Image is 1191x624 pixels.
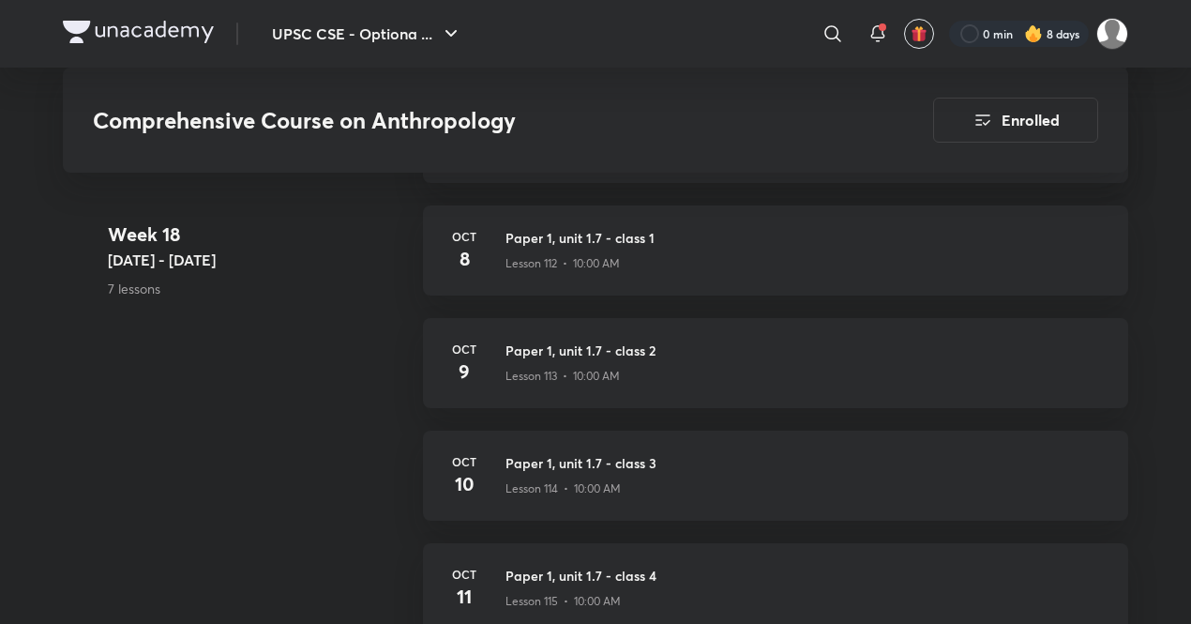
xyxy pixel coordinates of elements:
h4: Week 18 [108,221,408,249]
a: Oct9Paper 1, unit 1.7 - class 2Lesson 113 • 10:00 AM [423,318,1128,431]
a: Oct10Paper 1, unit 1.7 - class 3Lesson 114 • 10:00 AM [423,431,1128,543]
a: Oct8Paper 1, unit 1.7 - class 1Lesson 112 • 10:00 AM [423,205,1128,318]
h5: [DATE] - [DATE] [108,249,408,271]
img: Company Logo [63,21,214,43]
button: Enrolled [933,98,1098,143]
h3: Paper 1, unit 1.7 - class 4 [505,566,1106,586]
h4: 9 [445,358,483,386]
h6: Oct [445,228,483,245]
p: 7 lessons [108,279,408,298]
h6: Oct [445,453,483,470]
img: avatar [911,25,927,42]
img: streak [1024,24,1043,43]
h3: Paper 1, unit 1.7 - class 2 [505,341,1106,360]
h6: Oct [445,566,483,583]
p: Lesson 114 • 10:00 AM [505,480,621,497]
p: Lesson 113 • 10:00 AM [505,368,620,385]
p: Lesson 112 • 10:00 AM [505,255,620,272]
button: UPSC CSE - Optiona ... [261,15,474,53]
button: avatar [904,19,934,49]
a: Company Logo [63,21,214,48]
h4: 8 [445,245,483,273]
h4: 10 [445,470,483,498]
h3: Paper 1, unit 1.7 - class 3 [505,453,1106,473]
p: Lesson 115 • 10:00 AM [505,593,621,610]
h3: Comprehensive Course on Anthropology [93,107,827,134]
h4: 11 [445,583,483,611]
h6: Oct [445,341,483,358]
h3: Paper 1, unit 1.7 - class 1 [505,228,1106,248]
img: kuldeep Ahir [1096,18,1128,50]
